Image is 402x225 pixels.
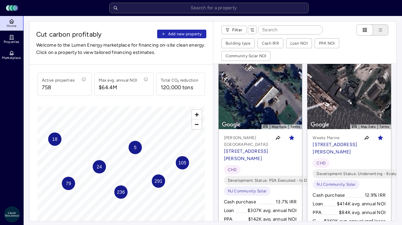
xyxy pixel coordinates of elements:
p: [STREET_ADDRESS][PERSON_NAME] [313,141,357,156]
button: Toggle favorite [286,132,297,143]
div: Cash purchase [313,192,345,199]
span: Welcome to the Lumen Energy marketplace for financing on-site clean energy. Click on a property t... [36,42,206,56]
button: Community Solar NOI [222,51,270,61]
button: Filter [221,26,247,34]
div: PPA [313,209,321,216]
span: 236 [117,188,125,196]
div: Cash purchase [224,198,256,206]
div: Loan [224,207,234,214]
span: CHD [228,166,237,173]
div: Active properties [42,77,75,84]
button: Cash IRR [258,39,283,48]
span: 758 [42,84,75,92]
div: 12.9% IRR [365,192,386,199]
span: Home [7,24,16,28]
span: 79 [66,180,71,187]
div: CS [313,218,319,225]
img: Crow Holdings [4,206,20,222]
div: Loan NOI [290,40,308,47]
div: Cash IRR [262,40,279,47]
button: List view [366,24,388,36]
div: Map marker [62,177,75,190]
div: $307K avg. annual NOI [248,207,297,214]
button: Add new property [157,30,206,38]
div: $360K avg. annual roof lease [324,218,386,225]
p: Weeks Marine [313,134,357,141]
span: Development Status: PSA Executed - In Diligence [228,177,322,184]
div: $84K avg. annual NOI [339,209,386,216]
div: $142K avg. annual NOI [248,216,297,223]
div: Building type [226,40,251,47]
p: [PERSON_NAME] ([GEOGRAPHIC_DATA]) [224,134,268,148]
button: Toggle favorite [375,132,386,143]
span: NJ Community Solar [317,181,355,188]
span: 291 [154,177,162,185]
div: Map marker [152,174,165,188]
span: NJ Community Solar [228,188,267,194]
div: 120,000 tons [161,84,193,92]
button: Zoom out [192,119,202,129]
button: Loan NOI [286,39,312,48]
div: Max avg. annual NOI [99,77,137,84]
div: Total CO₂ reduction [161,77,198,84]
div: $414K avg. annual NOI [337,200,386,208]
span: Add new property [168,31,202,37]
span: Properties [4,40,20,44]
div: Map marker [93,160,106,173]
span: 18 [52,135,57,143]
span: 24 [97,163,102,170]
span: $64.4M [99,84,137,92]
div: Map marker [114,185,128,199]
span: Cut carbon profitably [36,30,154,39]
span: 105 [178,159,186,166]
div: Map marker [48,132,61,146]
input: Search [258,26,323,34]
span: Marketplace [2,56,21,60]
span: 5 [134,144,137,151]
p: [STREET_ADDRESS][PERSON_NAME] [224,148,268,162]
span: CHD [317,160,326,166]
button: Cards view [356,24,373,36]
div: Map marker [129,141,142,154]
button: Zoom in [192,110,202,119]
div: Map marker [176,156,189,169]
div: PPA NOI [319,40,335,47]
input: Search for a property [109,3,309,13]
div: 13.7% IRR [276,198,297,206]
div: PPA [224,216,233,223]
button: Building type [222,39,254,48]
div: Loan [313,200,323,208]
span: Filter [232,27,243,33]
div: Community Solar NOI [226,53,266,59]
span: Zoom out [192,120,202,129]
button: PPA NOI [315,39,339,48]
